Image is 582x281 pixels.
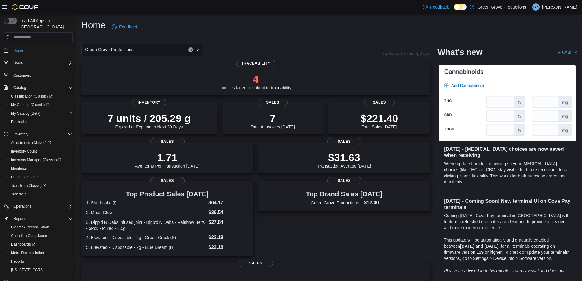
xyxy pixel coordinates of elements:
[9,156,73,164] span: Inventory Manager (Classic)
[9,118,73,126] span: Promotions
[12,4,39,10] img: Cova
[11,72,34,79] a: Customers
[11,47,26,54] a: Home
[383,51,430,56] p: Updated 1 minute(s) ago
[13,204,31,209] span: Operations
[9,165,73,172] span: Manifests
[11,59,73,66] span: Users
[9,182,73,189] span: Transfers (Classic)
[11,46,73,54] span: Home
[109,21,140,33] a: Feedback
[9,258,26,265] a: Reports
[317,151,371,164] p: $31.63
[1,130,75,139] button: Inventory
[9,266,73,274] span: Washington CCRS
[150,177,185,184] span: Sales
[478,3,526,11] p: Green Grove Productions
[11,166,27,171] span: Manifests
[11,225,49,230] span: BioTrack Reconciliation
[9,224,73,231] span: BioTrack Reconciliation
[364,99,395,106] span: Sales
[11,215,29,222] button: Reports
[532,3,540,11] div: Bret Bowlby
[13,132,28,137] span: Inventory
[239,260,273,267] span: Sales
[361,112,398,129] div: Total Sales [DATE]
[11,84,28,91] button: Catalog
[11,175,39,179] span: Purchase Orders
[9,101,73,109] span: My Catalog (Classic)
[364,199,383,206] dd: $12.00
[6,257,75,266] button: Reports
[86,190,248,198] h3: Top Product Sales [DATE]
[251,112,295,129] div: Total # Invoices [DATE]
[9,156,64,164] a: Inventory Manager (Classic)
[533,3,538,11] span: BB
[11,71,73,79] span: Customers
[9,148,73,155] span: Inventory Count
[11,215,73,222] span: Reports
[9,249,46,257] a: Metrc Reconciliation
[437,47,482,57] h2: What's new
[573,51,577,54] svg: External link
[9,139,53,146] a: Adjustments (Classic)
[11,233,47,238] span: Canadian Compliance
[6,223,75,231] button: BioTrack Reconciliation
[208,244,248,251] dd: $22.18
[11,157,61,162] span: Inventory Manager (Classic)
[306,190,383,198] h3: Top Brand Sales [DATE]
[6,101,75,109] a: My Catalog (Classic)
[236,60,275,67] span: Traceability
[6,181,75,190] a: Transfers (Classic)
[444,198,571,210] h3: [DATE] - Coming Soon! New terminal UI on Cova Pay terminals
[6,173,75,181] button: Purchase Orders
[17,18,73,30] span: Load All Apps in [GEOGRAPHIC_DATA]
[11,94,53,99] span: Classification (Classic)
[9,139,73,146] span: Adjustments (Classic)
[208,234,248,241] dd: $22.18
[6,156,75,164] a: Inventory Manager (Classic)
[444,161,571,185] p: We've updated product receiving so your [MEDICAL_DATA] choices (like THCa or CBG) stay visible fo...
[258,99,288,106] span: Sales
[6,92,75,101] a: Classification (Classic)
[9,173,41,181] a: Purchase Orders
[13,216,26,221] span: Reports
[6,118,75,126] button: Promotions
[444,146,571,158] h3: [DATE] - [MEDICAL_DATA] choices are now saved when receiving
[11,111,41,116] span: My Catalog (Beta)
[9,224,52,231] a: BioTrack Reconciliation
[1,202,75,211] button: Operations
[11,102,49,107] span: My Catalog (Classic)
[6,240,75,249] a: Dashboards
[119,24,138,30] span: Feedback
[327,177,361,184] span: Sales
[219,73,292,90] div: Invoices failed to submit to traceability.
[1,58,75,67] button: Users
[11,120,30,124] span: Promotions
[11,131,73,138] span: Inventory
[444,237,571,261] p: This update will be automatically and gradually enabled between , for all terminals operating on ...
[327,138,361,145] span: Sales
[150,138,185,145] span: Sales
[9,241,38,248] a: Dashboards
[6,109,75,118] button: My Catalog (Beta)
[317,151,371,168] div: Transaction Average [DATE]
[86,244,206,250] dt: 5. Elevated - Disposable - 2g - Blue Dream (H)
[9,190,73,198] span: Transfers
[9,148,39,155] a: Inventory Count
[9,93,55,100] a: Classification (Classic)
[9,258,73,265] span: Reports
[11,131,31,138] button: Inventory
[85,46,134,53] span: Green Grove Productions
[135,151,200,168] div: Avg Items Per Transaction [DATE]
[86,209,206,216] dt: 2. Moon Glow
[444,213,571,231] p: Coming [DATE], Cova Pay terminal in [GEOGRAPHIC_DATA] will feature a refreshed user interface des...
[9,232,73,239] span: Canadian Compliance
[454,4,467,10] input: Dark Mode
[11,149,37,154] span: Inventory Count
[208,209,248,216] dd: $36.54
[219,73,292,85] p: 4
[13,73,31,78] span: Customers
[86,200,206,206] dt: 1. Sherbcake (I)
